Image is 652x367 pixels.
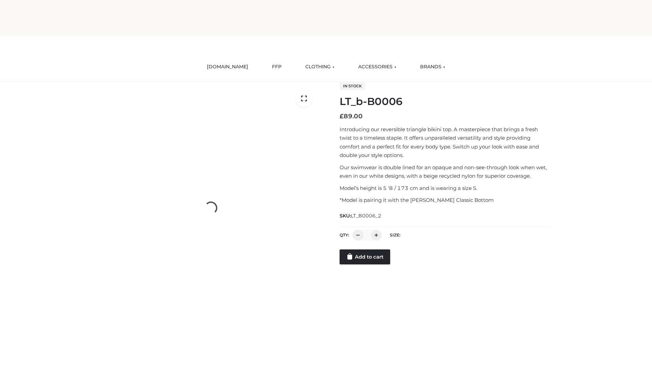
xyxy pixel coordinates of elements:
p: Introducing our reversible triangle bikini top. A masterpiece that brings a fresh twist to a time... [340,125,551,160]
a: [DOMAIN_NAME] [202,59,253,74]
a: Add to cart [340,249,390,264]
label: QTY: [340,232,349,238]
p: Model’s height is 5 ‘8 / 173 cm and is wearing a size S. [340,184,551,193]
span: LT_B0006_2 [351,213,381,219]
a: FFP [267,59,287,74]
span: SKU: [340,212,382,220]
p: *Model is pairing it with the [PERSON_NAME] Classic Bottom [340,196,551,205]
a: ACCESSORIES [353,59,401,74]
span: In stock [340,82,365,90]
label: Size: [390,232,400,238]
p: Our swimwear is double lined for an opaque and non-see-through look when wet, even in our white d... [340,163,551,180]
span: £ [340,112,344,120]
bdi: 89.00 [340,112,363,120]
h1: LT_b-B0006 [340,95,551,108]
a: BRANDS [415,59,450,74]
a: CLOTHING [300,59,340,74]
